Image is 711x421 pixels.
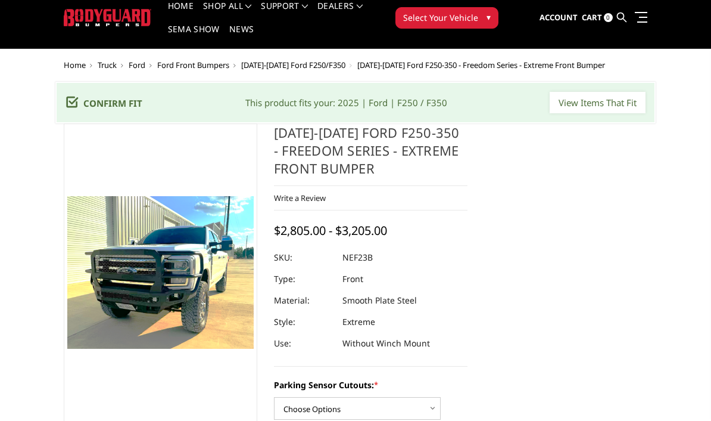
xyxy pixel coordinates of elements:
[274,379,467,391] label: Parking Sensor Cutouts:
[582,12,602,23] span: Cart
[342,247,373,268] dd: NEF23B
[274,222,387,239] span: $2,805.00 - $3,205.00
[342,311,375,333] dd: Extreme
[261,2,308,25] a: Support
[64,60,86,70] a: Home
[274,333,333,354] dt: Use:
[98,60,117,70] a: Truck
[203,2,251,25] a: shop all
[604,13,613,22] span: 0
[342,268,363,290] dd: Front
[342,333,430,354] dd: Without Winch Mount
[357,60,605,70] span: [DATE]-[DATE] Ford F250-350 - Freedom Series - Extreme Front Bumper
[245,96,447,110] div: This product fits your: 2025 | Ford | F250 / F350
[168,2,194,25] a: Home
[274,193,326,203] a: Write a Review
[168,25,220,48] a: SEMA Show
[395,7,498,29] button: Select Your Vehicle
[487,11,491,23] span: ▾
[274,268,333,290] dt: Type:
[403,11,478,24] span: Select Your Vehicle
[157,60,229,70] a: Ford Front Bumpers
[540,2,578,34] a: Account
[83,97,142,109] span: Confirm Fit
[274,290,333,311] dt: Material:
[342,290,417,311] dd: Smooth Plate Steel
[274,311,333,333] dt: Style:
[241,60,345,70] a: [DATE]-[DATE] Ford F250/F350
[129,60,145,70] a: Ford
[540,12,578,23] span: Account
[274,247,333,268] dt: SKU:
[229,25,254,48] a: News
[582,2,613,34] a: Cart 0
[64,9,151,26] img: BODYGUARD BUMPERS
[274,123,467,186] h1: [DATE]-[DATE] Ford F250-350 - Freedom Series - Extreme Front Bumper
[550,92,645,113] input: View Items That Fit
[317,2,363,25] a: Dealers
